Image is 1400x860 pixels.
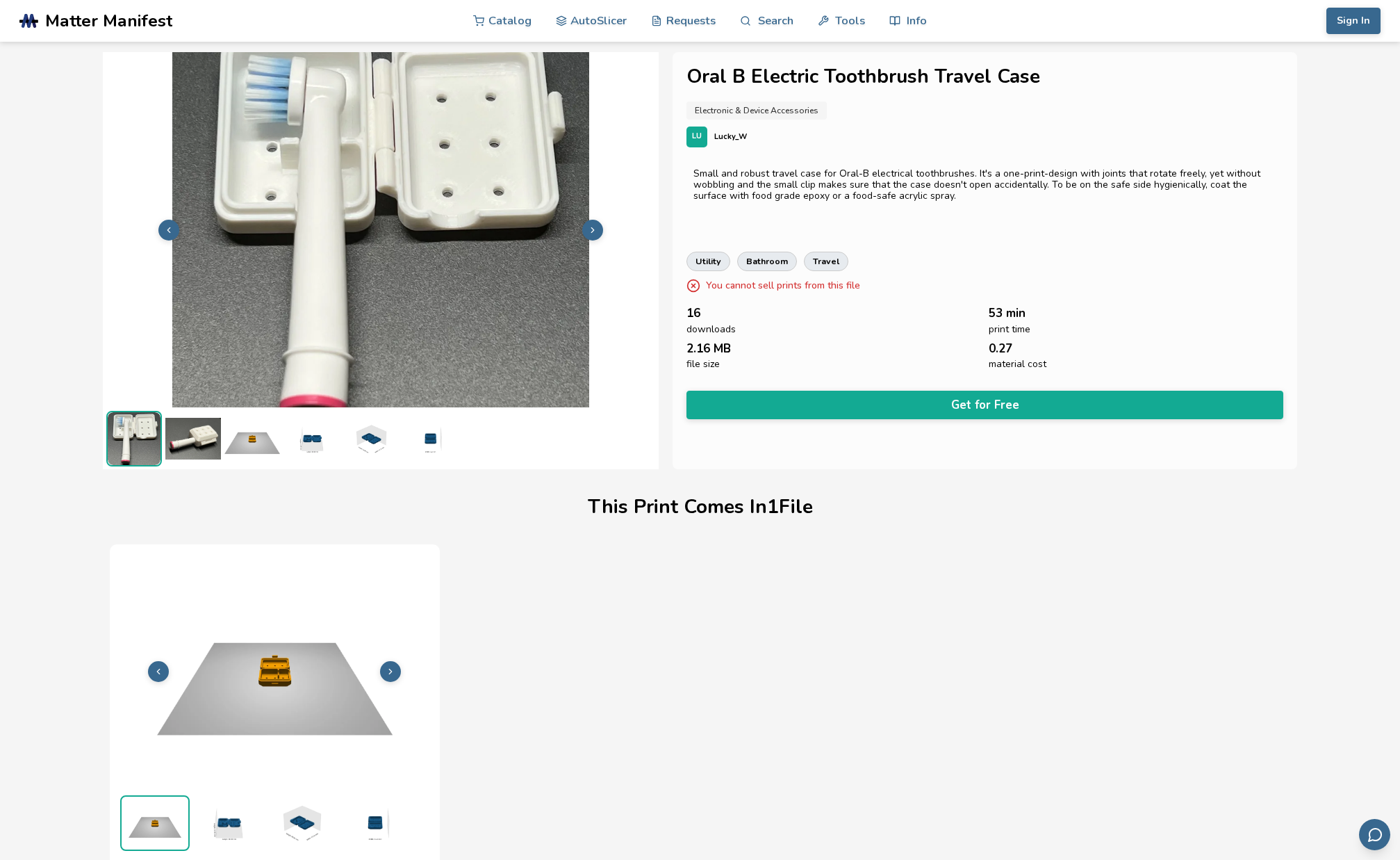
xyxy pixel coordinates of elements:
img: 1_Print_Preview [224,411,280,466]
a: utility [686,252,730,271]
span: file size [686,359,720,370]
img: 1_3D_Dimensions [193,795,263,851]
div: Small and robust travel case for Oral-B electrical toothbrushes. It's a one-print-design with joi... [693,168,1276,202]
img: 1_3D_Dimensions [283,411,339,466]
a: Electronic & Device Accessories [686,102,827,120]
img: 1_3D_Dimensions [343,411,398,466]
img: 1_Print_Preview [122,797,188,850]
span: downloads [686,324,736,335]
p: You cannot sell prints from this file [706,278,860,293]
img: 1_3D_Dimensions [339,795,409,851]
span: print time [989,324,1030,335]
span: 16 [686,307,700,320]
button: Sign In [1326,8,1381,34]
img: 1_3D_Dimensions [402,411,457,466]
span: 2.16 MB [686,342,731,355]
button: Send feedback via email [1359,819,1390,850]
h1: This Print Comes In 1 File [588,496,813,518]
span: LU [692,132,702,141]
span: material cost [989,359,1046,370]
a: bathroom [737,252,797,271]
span: 0.27 [989,342,1012,355]
h1: Oral B Electric Toothbrush Travel Case [686,66,1283,88]
span: Matter Manifest [45,11,172,31]
a: travel [804,252,848,271]
img: 1_3D_Dimensions [266,795,336,851]
p: Lucky_W [714,129,747,144]
button: Get for Free [686,391,1283,419]
span: 53 min [989,307,1026,320]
